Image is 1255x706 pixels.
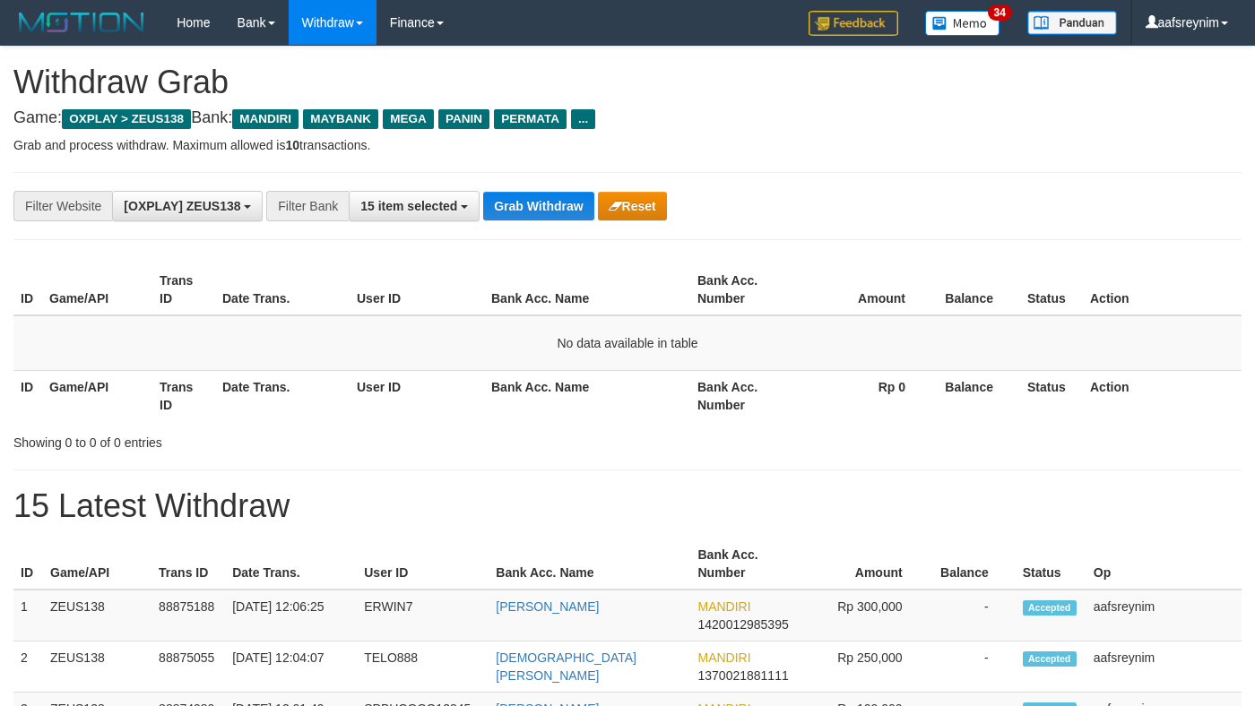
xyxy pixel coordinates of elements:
[690,538,800,590] th: Bank Acc. Number
[62,109,191,129] span: OXPLAY > ZEUS138
[285,138,299,152] strong: 10
[215,264,350,315] th: Date Trans.
[42,370,152,421] th: Game/API
[1020,370,1083,421] th: Status
[496,650,636,683] a: [DEMOGRAPHIC_DATA] [PERSON_NAME]
[13,264,42,315] th: ID
[357,538,489,590] th: User ID
[925,11,1000,36] img: Button%20Memo.svg
[496,599,599,614] a: [PERSON_NAME]
[232,109,299,129] span: MANDIRI
[13,538,43,590] th: ID
[350,370,484,421] th: User ID
[690,370,801,421] th: Bank Acc. Number
[697,617,788,632] span: Copy 1420012985395 to clipboard
[349,191,480,221] button: 15 item selected
[1086,641,1242,693] td: aafsreynim
[801,641,930,693] td: Rp 250,000
[383,109,434,129] span: MEGA
[697,599,750,614] span: MANDIRI
[215,370,350,421] th: Date Trans.
[151,590,225,641] td: 88875188
[809,11,898,36] img: Feedback.jpg
[13,370,42,421] th: ID
[484,264,690,315] th: Bank Acc. Name
[930,590,1016,641] td: -
[13,9,150,36] img: MOTION_logo.png
[697,668,788,683] span: Copy 1370021881111 to clipboard
[152,370,215,421] th: Trans ID
[1083,370,1242,421] th: Action
[13,590,43,641] td: 1
[1083,264,1242,315] th: Action
[13,191,112,221] div: Filter Website
[151,538,225,590] th: Trans ID
[483,192,593,220] button: Grab Withdraw
[801,538,930,590] th: Amount
[357,641,489,693] td: TELO888
[124,199,240,213] span: [OXPLAY] ZEUS138
[13,65,1242,100] h1: Withdraw Grab
[598,192,667,220] button: Reset
[571,109,595,129] span: ...
[13,641,43,693] td: 2
[43,538,151,590] th: Game/API
[801,370,932,421] th: Rp 0
[360,199,457,213] span: 15 item selected
[988,4,1012,21] span: 34
[225,641,357,693] td: [DATE] 12:04:07
[1020,264,1083,315] th: Status
[489,538,690,590] th: Bank Acc. Name
[1086,538,1242,590] th: Op
[932,370,1020,421] th: Balance
[43,590,151,641] td: ZEUS138
[932,264,1020,315] th: Balance
[690,264,801,315] th: Bank Acc. Number
[266,191,349,221] div: Filter Bank
[1023,600,1077,616] span: Accepted
[930,641,1016,693] td: -
[225,538,357,590] th: Date Trans.
[225,590,357,641] td: [DATE] 12:06:25
[152,264,215,315] th: Trans ID
[42,264,152,315] th: Game/API
[801,264,932,315] th: Amount
[13,109,1242,127] h4: Game: Bank:
[13,426,509,452] div: Showing 0 to 0 of 0 entries
[484,370,690,421] th: Bank Acc. Name
[13,315,1242,371] td: No data available in table
[697,650,750,665] span: MANDIRI
[494,109,567,129] span: PERMATA
[930,538,1016,590] th: Balance
[303,109,378,129] span: MAYBANK
[1086,590,1242,641] td: aafsreynim
[801,590,930,641] td: Rp 300,000
[43,641,151,693] td: ZEUS138
[112,191,263,221] button: [OXPLAY] ZEUS138
[151,641,225,693] td: 88875055
[357,590,489,641] td: ERWIN7
[1023,651,1077,667] span: Accepted
[350,264,484,315] th: User ID
[438,109,489,129] span: PANIN
[13,136,1242,154] p: Grab and process withdraw. Maximum allowed is transactions.
[1027,11,1117,35] img: panduan.png
[1016,538,1086,590] th: Status
[13,488,1242,524] h1: 15 Latest Withdraw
